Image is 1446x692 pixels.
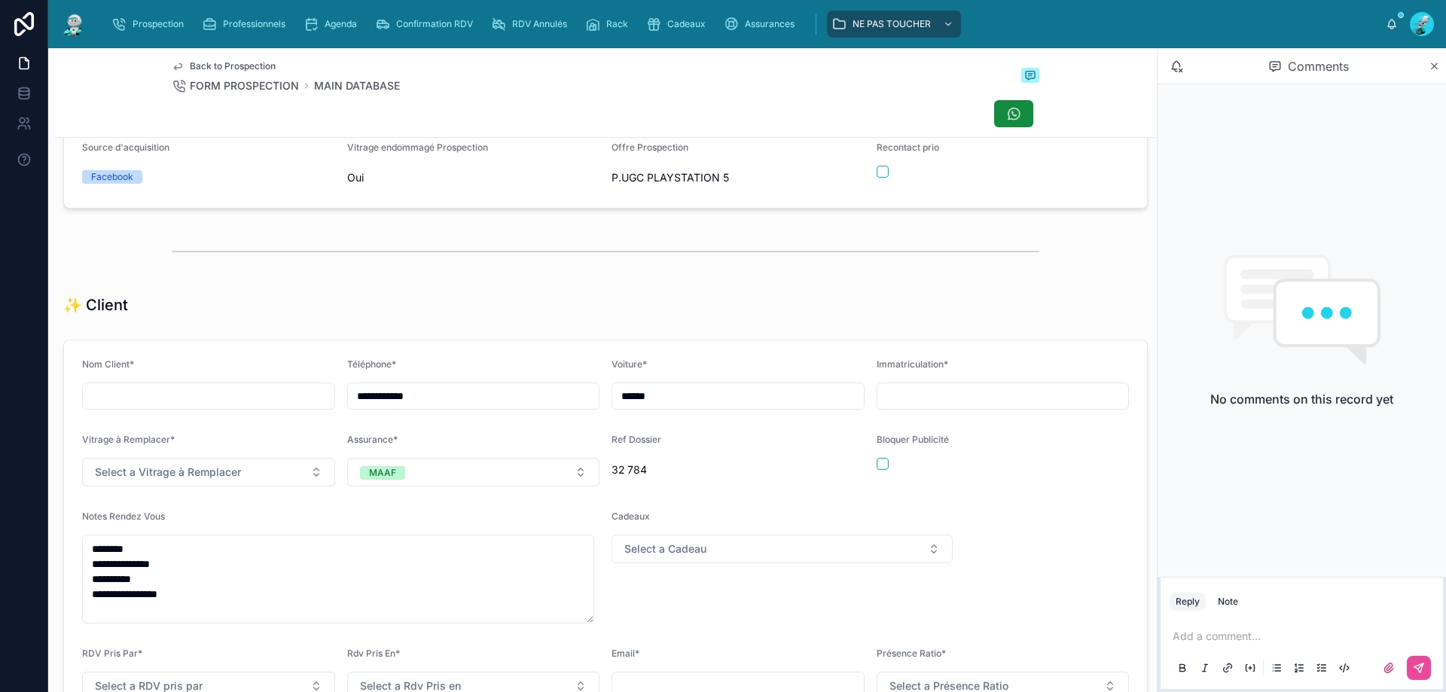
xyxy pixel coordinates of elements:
[606,18,628,30] span: Rack
[95,465,241,480] span: Select a Vitrage à Remplacer
[325,18,357,30] span: Agenda
[63,294,128,316] h1: ✨ Client
[314,78,400,93] a: MAIN DATABASE
[642,11,716,38] a: Cadeaux
[82,458,335,486] button: Select Button
[1288,57,1349,75] span: Comments
[371,11,484,38] a: Confirmation RDV
[612,511,650,522] span: Cadeaux
[719,11,805,38] a: Assurances
[877,648,946,659] span: Présence Ratio*
[190,78,299,93] span: FORM PROSPECTION
[1210,390,1393,408] h2: No comments on this record yet
[612,648,639,659] span: Email*
[612,462,865,477] span: 32 784
[223,18,285,30] span: Professionnels
[82,142,169,153] span: Source d'acquisition
[347,358,396,370] span: Téléphone*
[612,358,647,370] span: Voiture*
[172,60,276,72] a: Back to Prospection
[1170,593,1206,611] button: Reply
[853,18,931,30] span: NE PAS TOUCHER
[347,142,488,153] span: Vitrage endommagé Prospection
[190,60,276,72] span: Back to Prospection
[91,170,133,184] div: Facebook
[82,648,142,659] span: RDV Pris Par*
[612,434,661,445] span: Ref Dossier
[82,358,134,370] span: Nom Client*
[172,78,299,93] a: FORM PROSPECTION
[107,11,194,38] a: Prospection
[133,18,184,30] span: Prospection
[624,541,706,556] span: Select a Cadeau
[612,170,865,185] span: P.UGC PLAYSTATION 5
[369,466,396,480] div: MAAF
[1218,596,1238,608] div: Note
[827,11,961,38] a: NE PAS TOUCHER
[667,18,706,30] span: Cadeaux
[347,648,400,659] span: Rdv Pris En*
[82,434,175,445] span: Vitrage à Remplacer*
[877,358,948,370] span: Immatriculation*
[745,18,795,30] span: Assurances
[197,11,296,38] a: Professionnels
[612,142,688,153] span: Offre Prospection
[299,11,368,38] a: Agenda
[347,458,600,486] button: Select Button
[396,18,473,30] span: Confirmation RDV
[60,12,87,36] img: App logo
[347,170,600,185] span: Oui
[512,18,567,30] span: RDV Annulés
[1212,593,1244,611] button: Note
[581,11,639,38] a: Rack
[612,535,953,563] button: Select Button
[877,434,949,445] span: Bloquer Publicité
[347,434,398,445] span: Assurance*
[487,11,578,38] a: RDV Annulés
[82,511,165,522] span: Notes Rendez Vous
[99,8,1386,41] div: scrollable content
[877,142,939,153] span: Recontact prio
